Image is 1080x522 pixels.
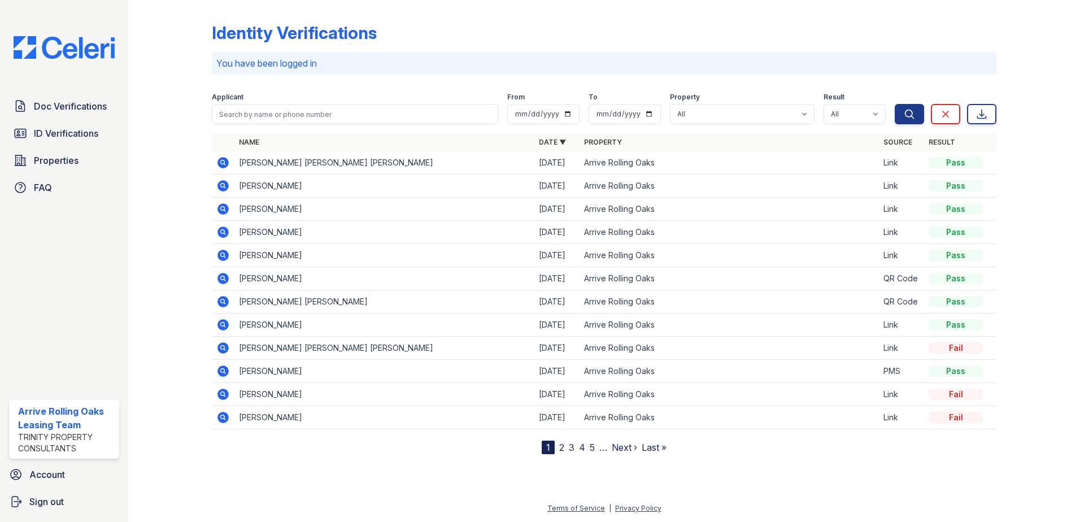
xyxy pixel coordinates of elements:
span: FAQ [34,181,52,194]
input: Search by name or phone number [212,104,498,124]
a: FAQ [9,176,119,199]
p: You have been logged in [216,56,992,70]
span: … [599,441,607,454]
div: | [609,504,611,512]
div: Pass [929,319,983,330]
td: Arrive Rolling Oaks [580,337,879,360]
td: PMS [879,360,924,383]
div: Pass [929,250,983,261]
a: Source [883,138,912,146]
div: Pass [929,273,983,284]
span: Properties [34,154,79,167]
div: Identity Verifications [212,23,377,43]
td: [PERSON_NAME] [PERSON_NAME] [PERSON_NAME] [234,337,534,360]
td: [DATE] [534,360,580,383]
div: Pass [929,227,983,238]
td: [PERSON_NAME] [PERSON_NAME] [234,290,534,314]
label: Property [670,93,700,102]
a: 2 [559,442,564,453]
td: [DATE] [534,267,580,290]
td: Link [879,221,924,244]
td: [DATE] [534,198,580,221]
td: [DATE] [534,175,580,198]
td: QR Code [879,267,924,290]
td: [PERSON_NAME] [234,267,534,290]
td: Arrive Rolling Oaks [580,198,879,221]
span: Account [29,468,65,481]
a: ID Verifications [9,122,119,145]
td: Arrive Rolling Oaks [580,290,879,314]
td: [DATE] [534,406,580,429]
div: Fail [929,342,983,354]
td: Arrive Rolling Oaks [580,314,879,337]
td: [DATE] [534,314,580,337]
a: Result [929,138,955,146]
a: 5 [590,442,595,453]
span: Sign out [29,495,64,508]
a: Date ▼ [539,138,566,146]
td: [DATE] [534,290,580,314]
a: 3 [569,442,574,453]
td: [PERSON_NAME] [234,244,534,267]
td: Link [879,383,924,406]
div: Pass [929,180,983,192]
a: Properties [9,149,119,172]
td: Arrive Rolling Oaks [580,175,879,198]
td: Link [879,244,924,267]
a: Name [239,138,259,146]
a: Next › [612,442,637,453]
a: 4 [579,442,585,453]
td: [DATE] [534,337,580,360]
td: [PERSON_NAME] [234,175,534,198]
td: [DATE] [534,383,580,406]
td: Link [879,314,924,337]
td: [PERSON_NAME] [234,360,534,383]
td: [PERSON_NAME] [234,198,534,221]
div: Pass [929,203,983,215]
td: [DATE] [534,151,580,175]
td: QR Code [879,290,924,314]
label: Result [824,93,844,102]
span: Doc Verifications [34,99,107,113]
div: Arrive Rolling Oaks Leasing Team [18,404,115,432]
td: [PERSON_NAME] [234,314,534,337]
div: Fail [929,389,983,400]
div: Fail [929,412,983,423]
td: Arrive Rolling Oaks [580,221,879,244]
td: Link [879,337,924,360]
td: Arrive Rolling Oaks [580,406,879,429]
a: Privacy Policy [615,504,661,512]
label: From [507,93,525,102]
div: Pass [929,157,983,168]
td: Arrive Rolling Oaks [580,360,879,383]
label: Applicant [212,93,243,102]
td: Arrive Rolling Oaks [580,244,879,267]
td: [PERSON_NAME] [234,406,534,429]
a: Terms of Service [547,504,605,512]
td: [DATE] [534,244,580,267]
a: Doc Verifications [9,95,119,118]
td: [PERSON_NAME] [PERSON_NAME] [PERSON_NAME] [234,151,534,175]
div: 1 [542,441,555,454]
td: [PERSON_NAME] [234,221,534,244]
div: Pass [929,296,983,307]
a: Account [5,463,124,486]
a: Last » [642,442,667,453]
span: ID Verifications [34,127,98,140]
td: Arrive Rolling Oaks [580,151,879,175]
div: Trinity Property Consultants [18,432,115,454]
img: CE_Logo_Blue-a8612792a0a2168367f1c8372b55b34899dd931a85d93a1a3d3e32e68fde9ad4.png [5,36,124,59]
a: Property [584,138,622,146]
td: Link [879,151,924,175]
td: Link [879,406,924,429]
td: Arrive Rolling Oaks [580,383,879,406]
div: Pass [929,366,983,377]
a: Sign out [5,490,124,513]
label: To [589,93,598,102]
td: Link [879,198,924,221]
td: [DATE] [534,221,580,244]
td: Arrive Rolling Oaks [580,267,879,290]
td: [PERSON_NAME] [234,383,534,406]
td: Link [879,175,924,198]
